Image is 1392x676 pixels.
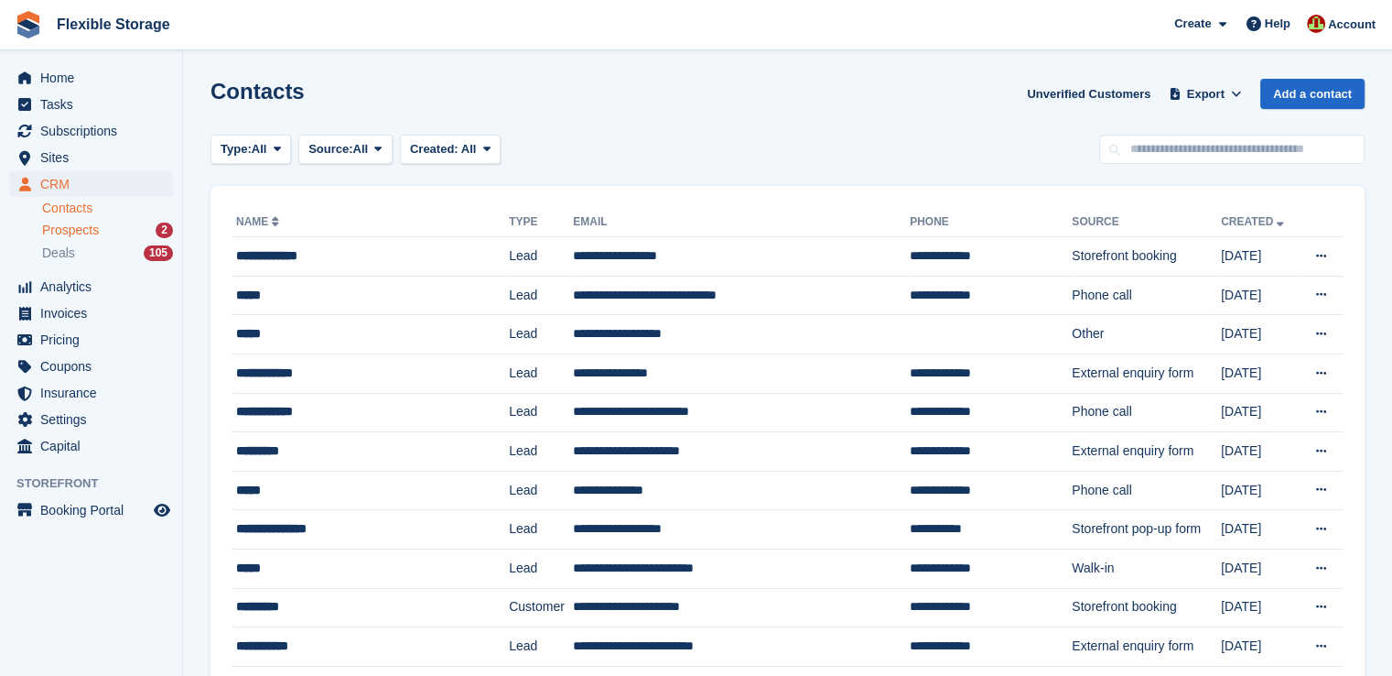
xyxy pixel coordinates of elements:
td: Lead [509,276,573,315]
td: [DATE] [1221,627,1299,667]
span: Booking Portal [40,497,150,523]
td: Lead [509,549,573,588]
td: [DATE] [1221,549,1299,588]
td: Storefront booking [1072,588,1221,627]
td: Lead [509,354,573,393]
td: Lead [509,432,573,472]
span: Settings [40,407,150,432]
a: Unverified Customers [1020,79,1158,109]
td: [DATE] [1221,354,1299,393]
span: Pricing [40,327,150,353]
th: Type [509,208,573,237]
td: Lead [509,393,573,432]
span: Analytics [40,274,150,300]
a: menu [9,145,173,170]
td: Lead [509,627,573,667]
a: menu [9,171,173,197]
a: menu [9,354,173,379]
button: Type: All [210,135,291,165]
span: Coupons [40,354,150,379]
th: Phone [910,208,1072,237]
th: Email [573,208,910,237]
span: Subscriptions [40,118,150,144]
a: menu [9,407,173,432]
img: David Jones [1307,15,1325,33]
a: Flexible Storage [49,9,178,39]
td: Storefront pop-up form [1072,510,1221,550]
span: All [353,140,369,158]
a: menu [9,65,173,91]
span: Create [1174,15,1211,33]
img: stora-icon-8386f47178a22dfd0bd8f6a31ec36ba5ce8667c1dd55bd0f319d3a0aa187defe.svg [15,11,42,38]
span: Sites [40,145,150,170]
span: Account [1328,16,1376,34]
span: Export [1187,85,1225,104]
td: External enquiry form [1072,627,1221,667]
th: Source [1072,208,1221,237]
button: Source: All [298,135,393,165]
td: Lead [509,315,573,354]
td: [DATE] [1221,432,1299,472]
a: menu [9,433,173,459]
a: Preview store [151,499,173,521]
td: [DATE] [1221,510,1299,550]
span: Created: [410,142,459,156]
td: Phone call [1072,393,1221,432]
span: All [252,140,267,158]
a: menu [9,92,173,117]
a: Contacts [42,200,173,217]
td: Customer [509,588,573,627]
a: menu [9,497,173,523]
td: [DATE] [1221,393,1299,432]
div: 2 [156,223,173,238]
td: Lead [509,510,573,550]
td: Lead [509,237,573,277]
td: [DATE] [1221,315,1299,354]
a: menu [9,118,173,144]
a: menu [9,380,173,406]
div: 105 [144,245,173,261]
td: Storefront booking [1072,237,1221,277]
td: [DATE] [1221,237,1299,277]
a: Name [236,215,283,228]
span: CRM [40,171,150,197]
button: Created: All [400,135,501,165]
td: Phone call [1072,471,1221,510]
td: Other [1072,315,1221,354]
span: Deals [42,245,75,262]
span: Source: [308,140,352,158]
a: Created [1221,215,1288,228]
td: [DATE] [1221,471,1299,510]
a: Prospects 2 [42,221,173,240]
span: Type: [221,140,252,158]
a: Add a contact [1260,79,1365,109]
span: Invoices [40,300,150,326]
a: menu [9,300,173,326]
span: Prospects [42,222,99,239]
td: Lead [509,471,573,510]
td: External enquiry form [1072,432,1221,472]
td: Walk-in [1072,549,1221,588]
span: Insurance [40,380,150,406]
td: External enquiry form [1072,354,1221,393]
td: [DATE] [1221,588,1299,627]
span: Capital [40,433,150,459]
h1: Contacts [210,79,305,104]
span: Tasks [40,92,150,117]
a: menu [9,327,173,353]
span: Storefront [16,474,182,493]
a: Deals 105 [42,244,173,263]
button: Export [1165,79,1246,109]
span: All [461,142,477,156]
a: menu [9,274,173,300]
span: Home [40,65,150,91]
span: Help [1265,15,1290,33]
td: [DATE] [1221,276,1299,315]
td: Phone call [1072,276,1221,315]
